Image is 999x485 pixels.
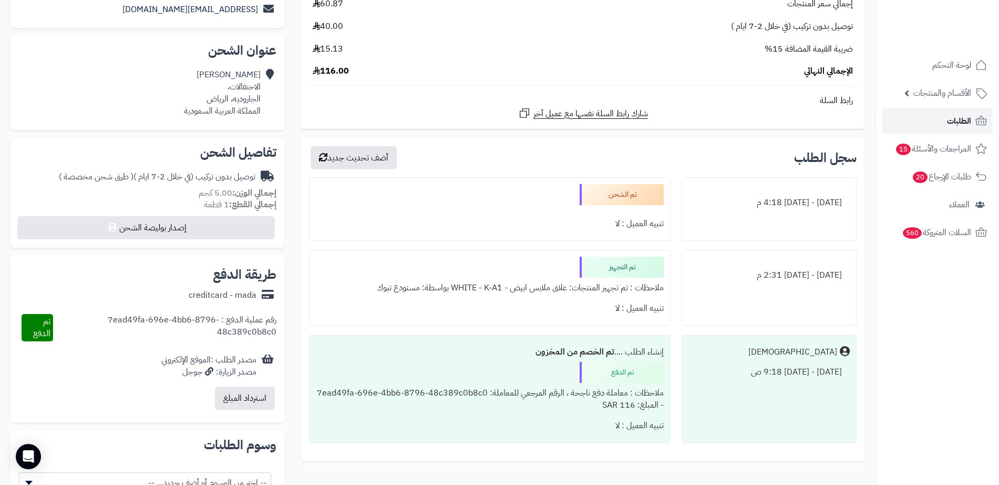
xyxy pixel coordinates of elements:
a: العملاء [882,192,993,217]
div: ملاحظات : معاملة دفع ناجحة ، الرقم المرجعي للمعاملة: 7ead49fa-696e-4bb6-8796-48c389c0b8c0 - المبل... [316,383,664,416]
span: 116.00 [313,65,349,77]
span: ضريبة القيمة المضافة 15% [765,43,853,55]
h2: تفاصيل الشحن [19,146,276,159]
h2: وسوم الطلبات [19,439,276,451]
div: تنبيه العميل : لا [316,416,664,436]
h3: سجل الطلب [794,151,857,164]
span: 20 [912,171,928,184]
span: ( طرق شحن مخصصة ) [59,170,133,183]
div: [PERSON_NAME] الاحتفالات، الجاروديه، الرياض المملكة العربية السعودية [184,69,261,117]
span: المراجعات والأسئلة [895,142,971,156]
h2: طريقة الدفع [213,268,276,281]
div: تم الدفع [580,362,664,383]
div: [DATE] - [DATE] 2:31 م [688,265,850,286]
div: ملاحظات : تم تجهيز المنتجات: علاق ملابس ابيض - WHITE - K-A1 بواسطة: مستودع تبوك [316,278,664,298]
span: 15 [895,143,911,156]
div: تنبيه العميل : لا [316,298,664,319]
small: 1 قطعة [204,198,276,211]
span: الطلبات [947,114,971,128]
button: أضف تحديث جديد [311,146,397,169]
button: استرداد المبلغ [215,387,275,410]
div: إنشاء الطلب .... [316,342,664,362]
span: 15.13 [313,43,343,55]
div: [DEMOGRAPHIC_DATA] [748,346,837,358]
h2: عنوان الشحن [19,44,276,57]
span: العملاء [949,197,970,212]
b: تم الخصم من المخزون [535,346,614,358]
span: السلات المتروكة [902,225,971,240]
span: 560 [902,227,923,239]
a: المراجعات والأسئلة15 [882,136,993,161]
a: السلات المتروكة560 [882,220,993,245]
span: تم الدفع [33,315,50,340]
a: [EMAIL_ADDRESS][DOMAIN_NAME] [122,3,258,16]
div: Open Intercom Messenger [16,444,41,469]
a: لوحة التحكم [882,53,993,78]
span: لوحة التحكم [932,58,971,73]
span: طلبات الإرجاع [912,169,971,184]
strong: إجمالي القطع: [229,198,276,211]
button: إصدار بوليصة الشحن [17,216,275,239]
div: [DATE] - [DATE] 9:18 ص [688,362,850,382]
span: 40.00 [313,21,343,33]
strong: إجمالي الوزن: [232,187,276,199]
a: طلبات الإرجاع20 [882,164,993,189]
div: مصدر الزيارة: جوجل [161,366,256,378]
div: تم التجهيز [580,257,664,278]
a: الطلبات [882,108,993,134]
div: توصيل بدون تركيب (في خلال 2-7 ايام ) [59,171,255,183]
div: creditcard - mada [189,289,256,301]
div: تنبيه العميل : لا [316,214,664,234]
img: logo-2.png [928,17,989,39]
a: شارك رابط السلة نفسها مع عميل آخر [518,107,648,120]
span: توصيل بدون تركيب (في خلال 2-7 ايام ) [731,21,853,33]
div: تم الشحن [580,184,664,205]
div: [DATE] - [DATE] 4:18 م [688,193,850,213]
span: الإجمالي النهائي [804,65,853,77]
div: رابط السلة [305,95,861,107]
small: 5.00 كجم [199,187,276,199]
span: الأقسام والمنتجات [913,86,971,100]
div: رقم عملية الدفع : 7ead49fa-696e-4bb6-8796-48c389c0b8c0 [53,314,276,341]
span: شارك رابط السلة نفسها مع عميل آخر [533,108,648,120]
div: مصدر الطلب :الموقع الإلكتروني [161,354,256,378]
